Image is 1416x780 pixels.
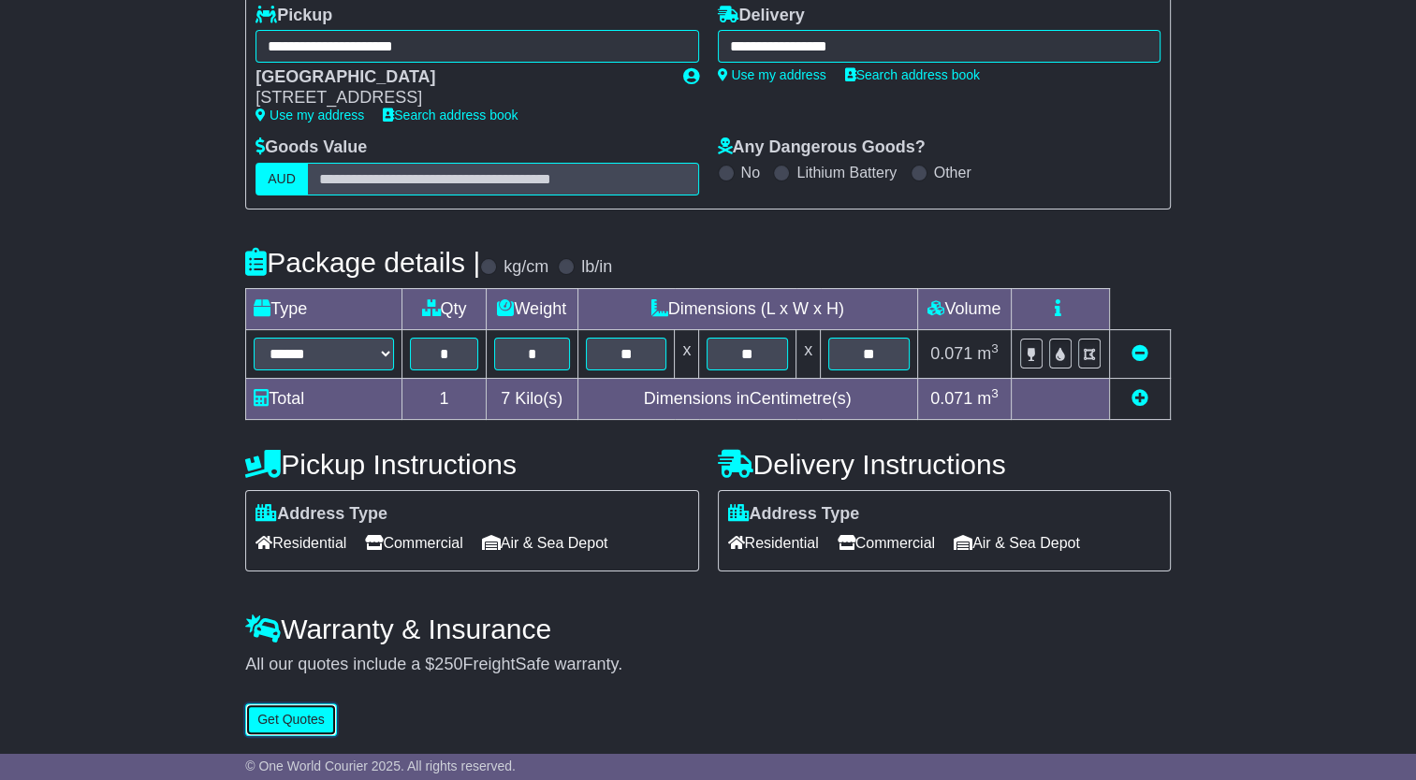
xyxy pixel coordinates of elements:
[838,528,935,557] span: Commercial
[1131,389,1148,408] a: Add new item
[255,528,346,557] span: Residential
[486,378,577,419] td: Kilo(s)
[934,164,971,181] label: Other
[246,378,402,419] td: Total
[577,288,917,329] td: Dimensions (L x W x H)
[383,108,518,123] a: Search address book
[977,344,999,363] span: m
[930,344,972,363] span: 0.071
[718,137,926,158] label: Any Dangerous Goods?
[245,655,1171,675] div: All our quotes include a $ FreightSafe warranty.
[845,67,980,82] a: Search address book
[728,504,860,525] label: Address Type
[402,288,487,329] td: Qty
[796,329,821,378] td: x
[365,528,462,557] span: Commercial
[486,288,577,329] td: Weight
[675,329,699,378] td: x
[245,703,337,736] button: Get Quotes
[246,288,402,329] td: Type
[402,378,487,419] td: 1
[718,6,805,26] label: Delivery
[482,528,608,557] span: Air & Sea Depot
[718,67,826,82] a: Use my address
[741,164,760,181] label: No
[434,655,462,673] span: 250
[255,504,387,525] label: Address Type
[245,247,480,278] h4: Package details |
[581,257,612,278] label: lb/in
[796,164,897,181] label: Lithium Battery
[255,137,367,158] label: Goods Value
[577,378,917,419] td: Dimensions in Centimetre(s)
[245,758,516,773] span: © One World Courier 2025. All rights reserved.
[255,6,332,26] label: Pickup
[255,88,664,108] div: [STREET_ADDRESS]
[504,257,548,278] label: kg/cm
[245,449,698,480] h4: Pickup Instructions
[245,614,1171,644] h4: Warranty & Insurance
[255,108,364,123] a: Use my address
[991,386,999,400] sup: 3
[255,163,308,195] label: AUD
[991,341,999,355] sup: 3
[1131,344,1148,363] a: Remove this item
[930,389,972,408] span: 0.071
[718,449,1171,480] h4: Delivery Instructions
[917,288,1011,329] td: Volume
[728,528,819,557] span: Residential
[954,528,1080,557] span: Air & Sea Depot
[977,389,999,408] span: m
[255,67,664,88] div: [GEOGRAPHIC_DATA]
[501,389,510,408] span: 7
